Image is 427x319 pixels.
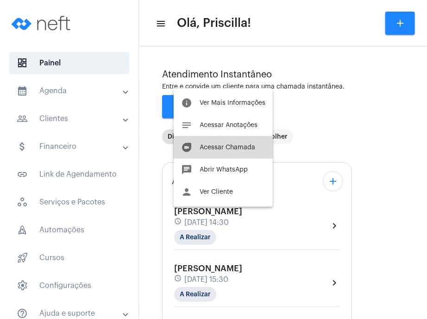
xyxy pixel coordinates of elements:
[200,144,255,151] span: Acessar Chamada
[181,164,192,175] mat-icon: chat
[181,142,192,153] mat-icon: duo
[200,189,233,195] span: Ver Cliente
[181,120,192,131] mat-icon: notes
[200,122,257,128] span: Acessar Anotações
[200,100,265,106] span: Ver Mais Informações
[200,166,248,173] span: Abrir WhatsApp
[181,186,192,198] mat-icon: person
[181,97,192,108] mat-icon: info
